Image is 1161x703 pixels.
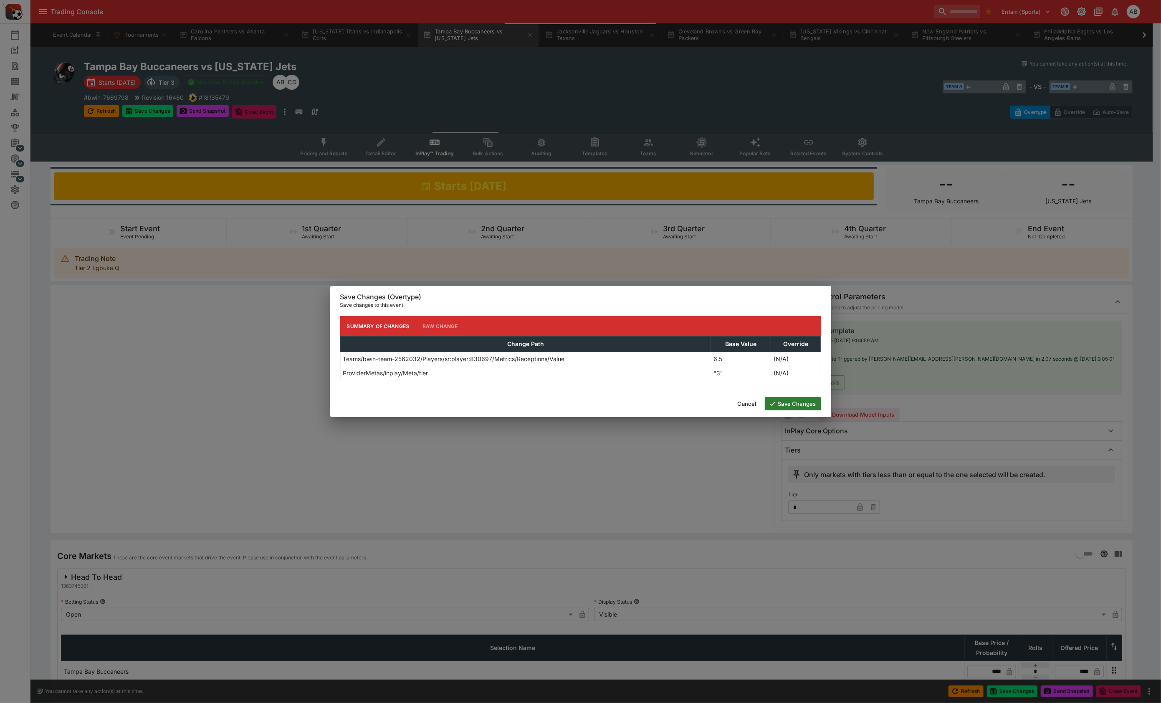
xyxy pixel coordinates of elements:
th: Override [771,336,821,352]
td: 6.5 [711,352,771,366]
th: Change Path [340,336,711,352]
button: Save Changes [765,397,821,410]
p: ProviderMetas/inplay/Meta/tier [343,369,428,377]
td: (N/A) [771,366,821,380]
button: Cancel [733,397,761,410]
td: "3" [711,366,771,380]
button: Summary of Changes [340,316,416,336]
p: Save changes to this event. [340,301,821,309]
th: Base Value [711,336,771,352]
p: Teams/bwin-team-2562032/Players/sr:player:830697/Metrics/Receptions/Value [343,354,565,363]
h6: Save Changes (Overtype) [340,293,821,301]
button: Raw Change [416,316,465,336]
td: (N/A) [771,352,821,366]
